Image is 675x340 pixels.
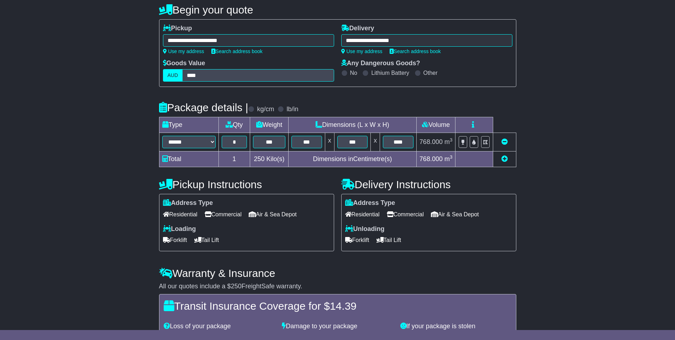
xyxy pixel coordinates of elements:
span: m [444,138,453,145]
span: Residential [163,209,197,220]
span: Air & Sea Depot [431,209,479,220]
td: Volume [416,117,455,133]
span: 768.000 [420,155,443,163]
sup: 3 [450,137,453,143]
label: Loading [163,225,196,233]
span: Residential [345,209,380,220]
td: Kilo(s) [250,151,288,167]
label: Other [423,69,438,76]
h4: Package details | [159,102,248,113]
label: No [350,69,357,76]
span: 768.000 [420,138,443,145]
span: Forklift [345,235,369,246]
a: Remove this item [501,138,508,145]
div: Loss of your package [160,323,279,330]
label: Any Dangerous Goods? [341,60,420,67]
td: Weight [250,117,288,133]
label: Lithium Battery [371,69,409,76]
h4: Begin your quote [159,4,516,16]
span: 250 [254,155,264,163]
span: Air & Sea Depot [249,209,297,220]
a: Use my address [163,48,204,54]
label: lb/in [286,105,298,113]
a: Add new item [501,155,508,163]
td: Total [159,151,218,167]
span: 14.39 [330,300,357,312]
label: Address Type [345,199,395,207]
label: kg/cm [257,105,274,113]
sup: 3 [450,154,453,160]
span: Forklift [163,235,187,246]
span: Tail Lift [376,235,401,246]
a: Use my address [341,48,383,54]
h4: Pickup Instructions [159,179,334,190]
div: Damage to your package [278,323,397,330]
a: Search address book [211,48,263,54]
div: All our quotes include a $ FreightSafe warranty. [159,283,516,290]
h4: Delivery Instructions [341,179,516,190]
td: Dimensions (L x W x H) [289,117,417,133]
td: Qty [218,117,250,133]
div: If your package is stolen [397,323,515,330]
a: Search address book [390,48,441,54]
label: AUD [163,69,183,82]
td: Dimensions in Centimetre(s) [289,151,417,167]
label: Pickup [163,25,192,32]
span: Commercial [387,209,424,220]
td: 1 [218,151,250,167]
td: x [325,133,334,151]
label: Delivery [341,25,374,32]
label: Address Type [163,199,213,207]
span: Tail Lift [194,235,219,246]
span: 250 [231,283,242,290]
label: Goods Value [163,60,205,67]
h4: Warranty & Insurance [159,267,516,279]
td: Type [159,117,218,133]
span: Commercial [205,209,242,220]
td: x [371,133,380,151]
span: m [444,155,453,163]
label: Unloading [345,225,385,233]
h4: Transit Insurance Coverage for $ [164,300,512,312]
